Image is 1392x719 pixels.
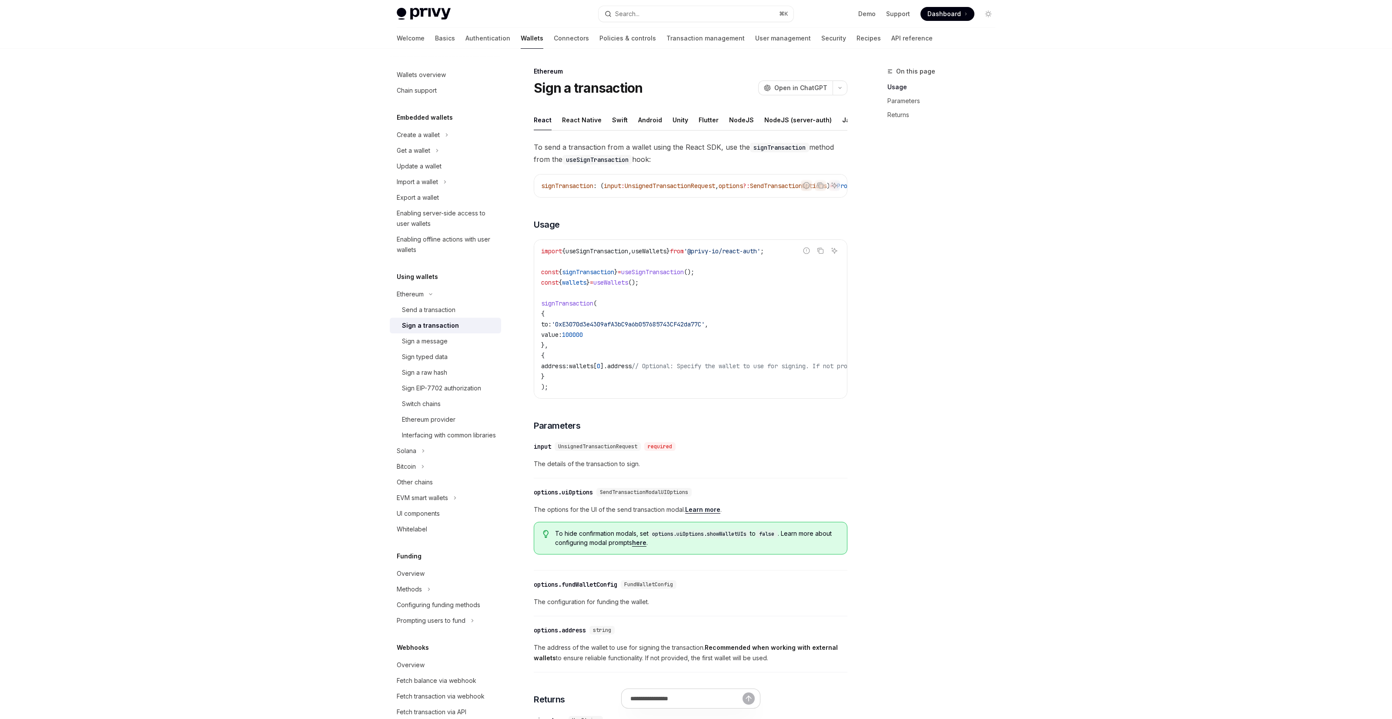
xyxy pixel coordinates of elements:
[390,427,501,443] a: Interfacing with common libraries
[541,362,569,370] span: address:
[555,529,838,547] span: To hide confirmation modals, set to . Learn more about configuring modal prompts .
[390,581,501,597] button: Toggle Methods section
[397,130,440,140] div: Create a wallet
[390,380,501,396] a: Sign EIP-7702 authorization
[397,145,430,156] div: Get a wallet
[593,279,628,286] span: useWallets
[390,83,501,98] a: Chain support
[764,110,832,130] div: NodeJS (server-auth)
[815,245,826,256] button: Copy the contents from the code block
[562,155,632,165] code: useSignTransaction
[397,8,451,20] img: light logo
[397,600,480,610] div: Configuring funding methods
[402,430,496,440] div: Interfacing with common libraries
[586,279,590,286] span: }
[621,268,684,276] span: useSignTransaction
[534,442,551,451] div: input
[699,110,719,130] div: Flutter
[397,85,437,96] div: Chain support
[600,362,607,370] span: ].
[390,318,501,333] a: Sign a transaction
[402,367,447,378] div: Sign a raw hash
[829,180,840,191] button: Ask AI
[397,208,496,229] div: Enabling server-side access to user wallets
[729,110,754,130] div: NodeJS
[534,110,552,130] div: React
[390,459,501,474] button: Toggle Bitcoin section
[562,110,602,130] div: React Native
[541,383,548,391] span: );
[541,310,545,318] span: {
[719,182,743,190] span: options
[858,10,876,18] a: Demo
[390,597,501,613] a: Configuring funding methods
[887,94,1002,108] a: Parameters
[599,28,656,49] a: Policies & controls
[887,108,1002,122] a: Returns
[593,627,611,634] span: string
[465,28,510,49] a: Authentication
[534,80,643,96] h1: Sign a transaction
[562,268,614,276] span: signTransaction
[593,362,597,370] span: [
[612,110,628,130] div: Swift
[397,161,442,171] div: Update a wallet
[435,28,455,49] a: Basics
[649,530,750,538] code: options.uiOptions.showWalletUIs
[402,336,448,346] div: Sign a message
[599,6,793,22] button: Open search
[541,331,562,339] span: value:
[534,218,560,231] span: Usage
[562,247,565,255] span: {
[604,182,621,190] span: input
[593,182,604,190] span: : (
[826,182,830,190] span: )
[397,446,416,456] div: Solana
[558,443,637,450] span: UnsignedTransactionRequest
[625,182,715,190] span: UnsignedTransactionRequest
[821,28,846,49] a: Security
[638,110,662,130] div: Android
[857,28,881,49] a: Recipes
[390,566,501,581] a: Overview
[743,692,755,705] button: Send message
[397,508,440,519] div: UI components
[842,110,857,130] div: Java
[390,174,501,190] button: Toggle Import a wallet section
[593,299,597,307] span: (
[390,673,501,689] a: Fetch balance via webhook
[390,127,501,143] button: Toggle Create a wallet section
[397,524,427,534] div: Whitelabel
[750,143,809,152] code: signTransaction
[397,272,438,282] h5: Using wallets
[541,279,559,286] span: const
[920,7,974,21] a: Dashboard
[390,689,501,704] a: Fetch transaction via webhook
[565,247,628,255] span: useSignTransaction
[397,477,433,487] div: Other chains
[554,28,589,49] a: Connectors
[927,10,961,18] span: Dashboard
[666,28,745,49] a: Transaction management
[534,580,617,589] div: options.fundWalletConfig
[397,177,438,187] div: Import a wallet
[397,112,453,123] h5: Embedded wallets
[779,10,788,17] span: ⌘ K
[397,615,465,626] div: Prompting users to fund
[801,180,812,191] button: Report incorrect code
[390,521,501,537] a: Whitelabel
[541,341,548,349] span: },
[541,373,545,380] span: }
[397,584,422,595] div: Methods
[628,247,632,255] span: ,
[390,490,501,506] button: Toggle EVM smart wallets section
[402,352,448,362] div: Sign typed data
[896,66,935,77] span: On this page
[397,675,476,686] div: Fetch balance via webhook
[774,84,827,92] span: Open in ChatGPT
[607,362,632,370] span: address
[390,396,501,412] a: Switch chains
[562,279,586,286] span: wallets
[685,506,720,514] a: Learn more
[597,362,600,370] span: 0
